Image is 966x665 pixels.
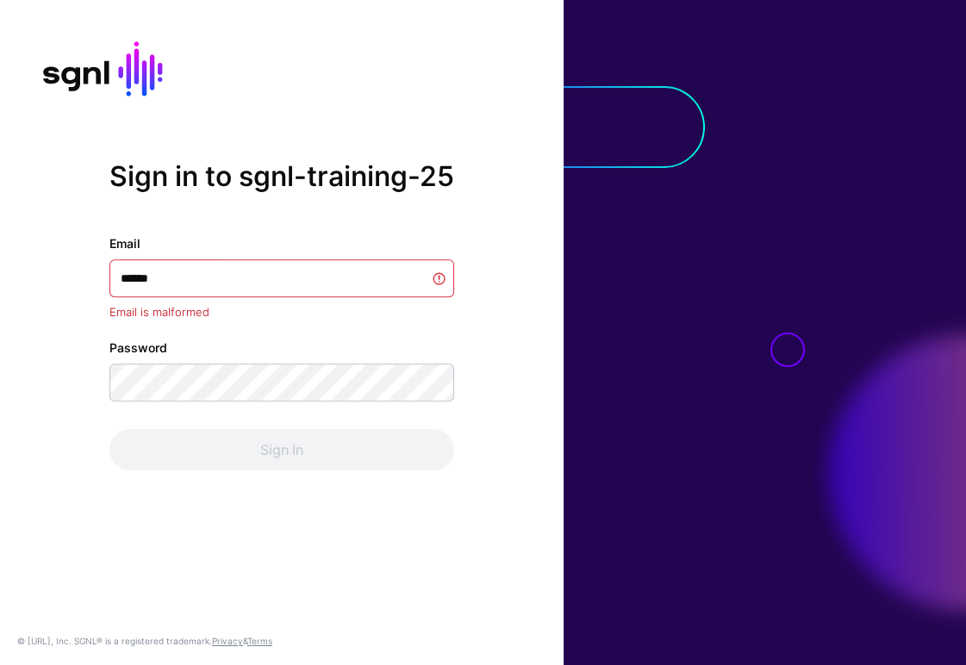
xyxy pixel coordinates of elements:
[109,305,454,322] div: Email is malformed
[109,235,140,253] label: Email
[109,160,454,193] h2: Sign in to sgnl-training-25
[109,339,167,357] label: Password
[212,636,243,646] a: Privacy
[247,636,272,646] a: Terms
[17,634,272,648] div: © [URL], Inc. SGNL® is a registered trademark. &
